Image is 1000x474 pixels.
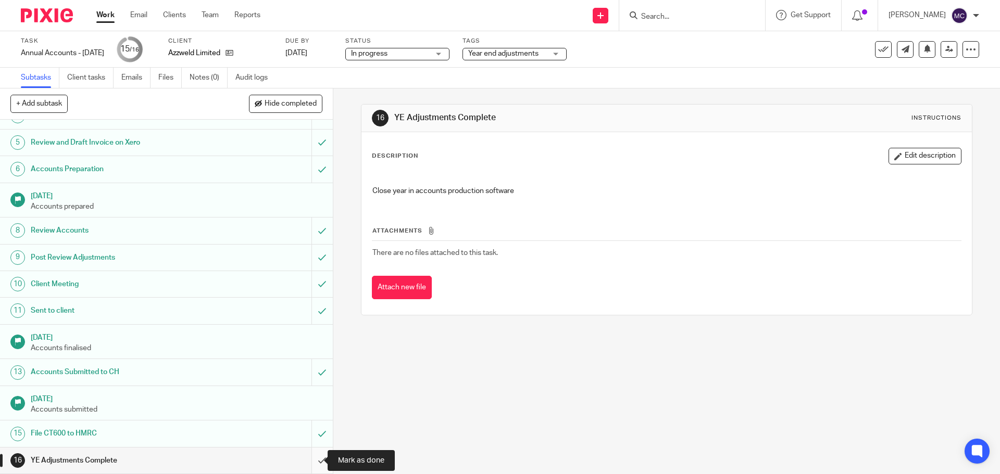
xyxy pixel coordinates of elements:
[372,249,498,257] span: There are no files attached to this task.
[130,10,147,20] a: Email
[31,453,211,468] h1: YE Adjustments Complete
[96,10,115,20] a: Work
[31,343,322,353] p: Accounts finalised
[121,68,151,88] a: Emails
[889,148,961,164] button: Edit description
[10,223,25,238] div: 8
[31,201,322,212] p: Accounts prepared
[158,68,182,88] a: Files
[168,48,220,58] p: Azzweld Limited
[31,391,322,404] h1: [DATE]
[10,250,25,265] div: 9
[249,95,322,112] button: Hide completed
[889,10,946,20] p: [PERSON_NAME]
[31,426,211,441] h1: File CT600 to HMRC
[130,47,139,53] small: /16
[190,68,228,88] a: Notes (0)
[911,114,961,122] div: Instructions
[67,68,114,88] a: Client tasks
[31,364,211,380] h1: Accounts Submitted to CH
[10,453,25,468] div: 16
[202,10,219,20] a: Team
[168,37,272,45] label: Client
[31,250,211,265] h1: Post Review Adjustments
[640,12,734,22] input: Search
[468,50,539,57] span: Year end adjustments
[951,7,968,24] img: svg%3E
[31,404,322,415] p: Accounts submitted
[31,303,211,318] h1: Sent to client
[463,37,567,45] label: Tags
[10,95,68,112] button: + Add subtask
[285,37,332,45] label: Due by
[351,50,387,57] span: In progress
[163,10,186,20] a: Clients
[394,112,689,123] h1: YE Adjustments Complete
[372,186,960,196] p: Close year in accounts production software
[10,303,25,318] div: 11
[31,330,322,343] h1: [DATE]
[120,43,139,55] div: 15
[234,10,260,20] a: Reports
[235,68,276,88] a: Audit logs
[372,110,389,126] div: 16
[31,161,211,177] h1: Accounts Preparation
[21,8,73,22] img: Pixie
[31,276,211,292] h1: Client Meeting
[31,188,322,201] h1: [DATE]
[10,277,25,291] div: 10
[285,49,307,57] span: [DATE]
[372,152,418,160] p: Description
[21,68,59,88] a: Subtasks
[31,223,211,238] h1: Review Accounts
[10,162,25,176] div: 6
[265,100,317,108] span: Hide completed
[21,37,104,45] label: Task
[791,11,831,19] span: Get Support
[21,48,104,58] div: Annual Accounts - July 2025
[345,37,449,45] label: Status
[21,48,104,58] div: Annual Accounts - [DATE]
[31,135,211,150] h1: Review and Draft Invoice on Xero
[372,228,422,234] span: Attachments
[372,276,432,299] button: Attach new file
[10,365,25,380] div: 13
[10,135,25,150] div: 5
[10,427,25,441] div: 15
